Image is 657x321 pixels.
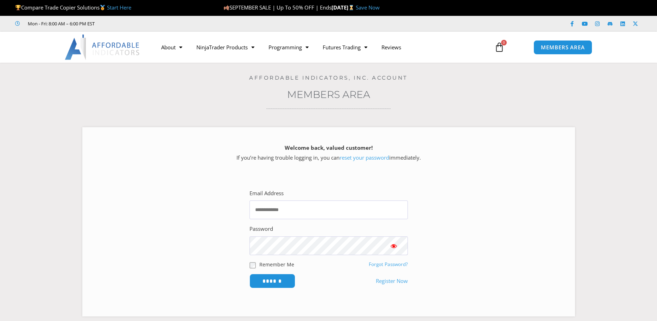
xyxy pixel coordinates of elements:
strong: Welcome back, valued customer! [285,144,373,151]
a: 0 [484,37,515,57]
label: Remember Me [259,261,294,268]
img: 🍂 [224,5,229,10]
a: Reviews [374,39,408,55]
span: Mon - Fri: 8:00 AM – 6:00 PM EST [26,19,95,28]
span: 0 [501,40,507,45]
a: NinjaTrader Products [189,39,261,55]
a: MEMBERS AREA [533,40,592,55]
a: reset your password [340,154,389,161]
a: Forgot Password? [369,261,408,267]
nav: Menu [154,39,486,55]
img: ⌛ [349,5,354,10]
a: Members Area [287,88,370,100]
a: Affordable Indicators, Inc. Account [249,74,408,81]
button: Show password [380,236,408,255]
strong: [DATE] [331,4,356,11]
a: About [154,39,189,55]
span: Compare Trade Copier Solutions [15,4,131,11]
label: Email Address [249,189,284,198]
label: Password [249,224,273,234]
a: Save Now [356,4,380,11]
a: Programming [261,39,316,55]
img: LogoAI | Affordable Indicators – NinjaTrader [65,35,140,60]
img: 🥇 [100,5,105,10]
a: Start Here [107,4,131,11]
a: Register Now [376,276,408,286]
img: 🏆 [15,5,21,10]
span: SEPTEMBER SALE | Up To 50% OFF | Ends [223,4,331,11]
a: Futures Trading [316,39,374,55]
iframe: Customer reviews powered by Trustpilot [105,20,210,27]
p: If you’re having trouble logging in, you can immediately. [95,143,563,163]
span: MEMBERS AREA [541,45,585,50]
